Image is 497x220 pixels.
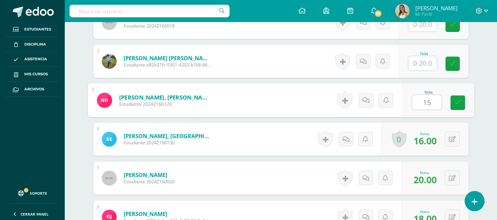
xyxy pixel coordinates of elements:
a: [PERSON_NAME], [PERSON_NAME] [119,93,210,101]
input: 0-20.0 [408,17,437,32]
img: 6c8d967d9ac4ecd7ec5338ae1be628e0.png [102,54,117,69]
a: Mis cursos [6,67,59,82]
span: Estudiante 2024Z160020 [124,178,175,185]
span: Mi Perfil [415,11,458,17]
img: 45x45 [102,171,117,185]
a: [PERSON_NAME] [124,171,175,178]
input: 0-20.0 [412,95,441,110]
img: 795d12ca072aceb170c207ce237e9226.png [102,132,117,147]
span: [PERSON_NAME] [415,4,458,12]
span: 20.00 [413,173,437,186]
span: Disciplina [24,42,46,47]
span: Mis cursos [24,71,48,77]
img: 9e6a9bbc2e080e22c9895d73ba9be134.png [97,93,112,108]
div: Nota [408,52,440,56]
span: Estudiante 2024Z160129 [119,101,210,108]
img: 45x45 [102,15,117,30]
div: Nota [412,90,445,94]
span: Estudiante e82b37fc-9301-4203-b768-6637ebeebbe4 [124,62,212,68]
a: Soporte [9,183,56,201]
div: Nota: [413,131,437,136]
span: Asistencia [24,56,47,62]
a: [PERSON_NAME], [GEOGRAPHIC_DATA] [124,132,212,140]
input: Busca un usuario... [70,5,230,17]
a: Archivos [6,82,59,97]
div: Nota: [413,170,437,175]
input: 0-20.0 [408,56,437,71]
a: Estudiantes [6,22,59,37]
span: 16.00 [413,134,437,147]
span: Archivos [24,86,44,92]
a: Asistencia [6,52,59,67]
span: 97 [374,10,382,18]
span: Soporte [30,191,47,196]
a: 0 [392,131,407,148]
span: Estudiantes [24,26,51,32]
span: Estudiante 2024Z160130 [124,140,212,146]
a: [PERSON_NAME] [PERSON_NAME] [124,54,212,62]
a: Disciplina [6,37,59,52]
span: Cerrar panel [21,212,49,217]
a: [PERSON_NAME] [124,210,212,217]
div: Nota: [413,209,437,214]
img: 563ad3b7d45938e0b316de2a6020a612.png [395,4,410,18]
span: Estudiante 2024Z160018 [124,23,212,29]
